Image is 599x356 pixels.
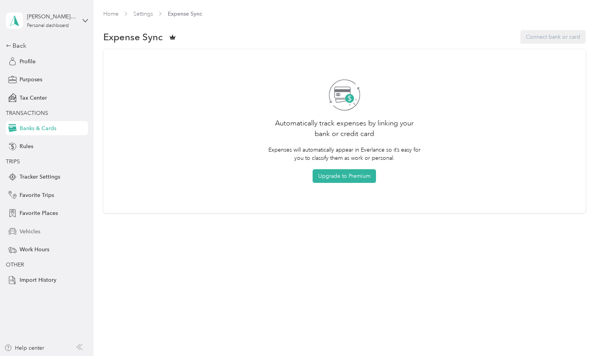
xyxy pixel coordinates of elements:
[20,209,58,217] span: Favorite Places
[313,169,376,183] button: Upgrade to Premium
[20,276,56,284] span: Import History
[20,173,60,181] span: Tracker Settings
[103,33,163,41] span: Expense Sync
[6,110,48,116] span: TRANSACTIONS
[27,13,76,21] div: [PERSON_NAME][EMAIL_ADDRESS][PERSON_NAME][DOMAIN_NAME]
[20,94,47,102] span: Tax Center
[20,191,54,199] span: Favorite Trips
[555,312,599,356] iframe: Everlance-gr Chat Button Frame
[4,344,44,352] button: Help center
[168,10,202,18] span: Expense Sync
[6,158,20,165] span: TRIPS
[20,75,42,84] span: Purposes
[20,245,49,254] span: Work Hours
[20,142,33,150] span: Rules
[20,57,36,66] span: Profile
[268,146,421,162] p: Expenses will automatically appear in Everlance so it’s easy for you to classify them as work or ...
[268,118,421,139] h2: Automatically track expenses by linking your bank or credit card
[6,261,24,268] span: OTHER
[6,41,84,50] div: Back
[103,11,119,17] a: Home
[20,227,40,236] span: Vehicles
[20,124,56,132] span: Banks & Cards
[133,11,153,17] a: Settings
[27,23,69,28] div: Personal dashboard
